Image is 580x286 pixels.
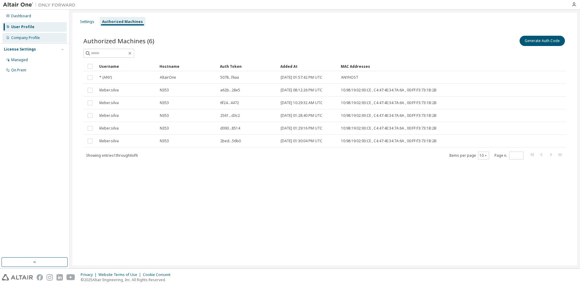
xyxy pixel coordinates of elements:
button: Generate Auth Code [520,36,565,46]
span: 6f24...4472 [220,100,239,105]
span: kleber.silva [99,126,119,131]
img: instagram.svg [47,274,53,281]
p: © 2025 Altair Engineering, Inc. All Rights Reserved. [81,277,174,282]
span: kleber.silva [99,139,119,143]
span: 10:98:19:02:93:CE , C4:47:4E:34:7A:6A , 00:FF:F3:73:1B:2B [341,113,437,118]
span: kleber.silva [99,113,119,118]
span: 5078...f6aa [220,75,239,80]
div: Cookie Consent [143,272,174,277]
img: facebook.svg [37,274,43,281]
span: [DATE] 10:29:32 AM UTC [281,100,323,105]
div: License Settings [4,47,36,52]
span: 2bed...56b0 [220,139,241,143]
div: Username [99,61,155,71]
button: 10 [479,153,488,158]
div: MAC Addresses [341,61,503,71]
span: ANYHOST [341,75,358,80]
span: [DATE] 01:29:16 PM UTC [281,126,322,131]
img: altair_logo.svg [2,274,33,281]
div: Settings [80,19,94,24]
span: N353 [160,126,169,131]
div: Hostname [159,61,215,71]
span: [DATE] 08:12:26 PM UTC [281,88,322,93]
img: Altair One [3,2,79,8]
div: Managed [11,58,28,62]
span: d093...8514 [220,126,240,131]
div: Company Profile [11,35,40,40]
div: Added At [280,61,336,71]
span: * (ANY) [99,75,112,80]
span: N353 [160,139,169,143]
span: Items per page [449,152,489,159]
div: On Prem [11,68,26,73]
span: Page n. [495,152,524,159]
span: [DATE] 01:30:04 PM UTC [281,139,322,143]
div: Dashboard [11,14,31,18]
div: Website Terms of Use [98,272,143,277]
span: N353 [160,113,169,118]
span: a62b...28e5 [220,88,240,93]
span: kleber.silva [99,100,119,105]
span: 10:98:19:02:93:CE , C4:47:4E:34:7A:6A , 00:FF:F3:73:1B:2B [341,100,437,105]
span: 10:98:19:02:93:CE , C4:47:4E:34:7A:6A , 00:FF:F3:73:1B:2B [341,88,437,93]
span: kleber.silva [99,88,119,93]
img: linkedin.svg [56,274,63,281]
span: Showing entries 1 through 6 of 6 [86,153,138,158]
div: Authorized Machines [102,19,143,24]
div: Auth Token [220,61,275,71]
span: [DATE] 01:57:42 PM UTC [281,75,322,80]
span: Authorized Machines (6) [83,37,154,45]
img: youtube.svg [66,274,75,281]
span: 10:98:19:02:93:CE , C4:47:4E:34:7A:6A , 00:FF:F3:73:1B:2B [341,126,437,131]
span: [DATE] 01:28:40 PM UTC [281,113,322,118]
span: N353 [160,88,169,93]
div: User Profile [11,25,34,29]
span: 10:98:19:02:93:CE , C4:47:4E:34:7A:6A , 00:FF:F3:73:1B:2B [341,139,437,143]
span: N353 [160,100,169,105]
span: 2561...d3c2 [220,113,240,118]
div: Privacy [81,272,98,277]
span: AltairOne [160,75,176,80]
